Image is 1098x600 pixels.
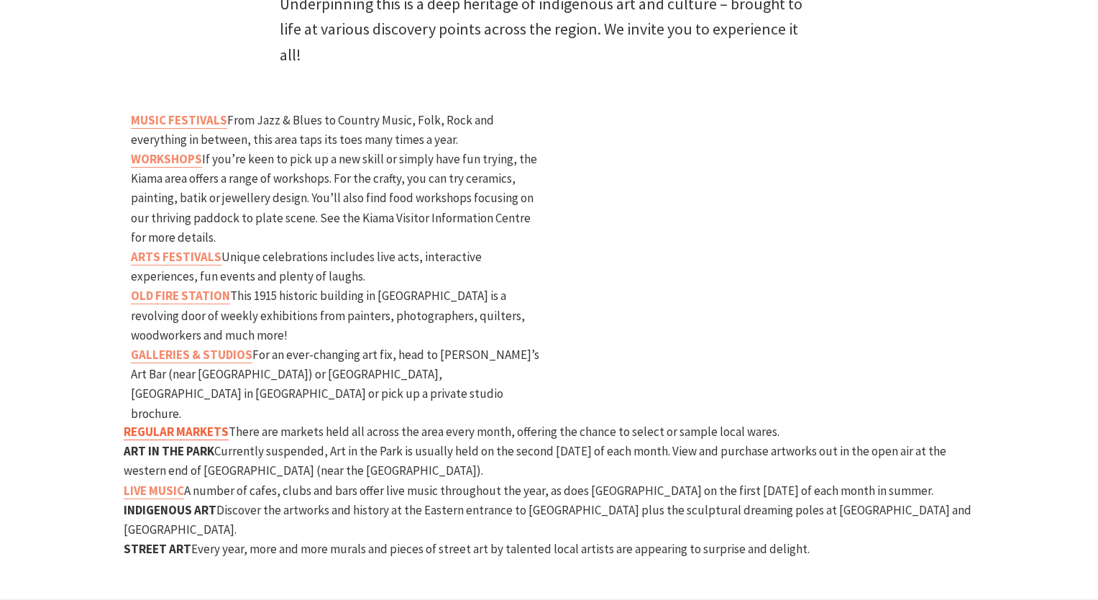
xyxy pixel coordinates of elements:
strong: ART IN THE PARK [124,443,214,459]
a: ARTS FESTIVALS [131,249,221,265]
strong: STREET ART [124,541,191,557]
a: GALLERIES & STUDIOS [131,347,252,363]
strong: INDIGENOUS ART [124,502,216,518]
a: REGULAR MARKETS [124,424,229,440]
p: From Jazz & Blues to Country Music, Folk, Rock and everything in between, this area taps its toes... [131,111,542,424]
strong: WORKSHOPS [131,151,202,167]
a: WORKSHOPS [131,151,202,168]
strong: REGULAR MARKETS [124,424,229,440]
a: OLD FIRE STATION [131,288,230,304]
a: LIVE MUSIC [124,483,184,499]
strong: LIVE MUSIC [124,483,184,499]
